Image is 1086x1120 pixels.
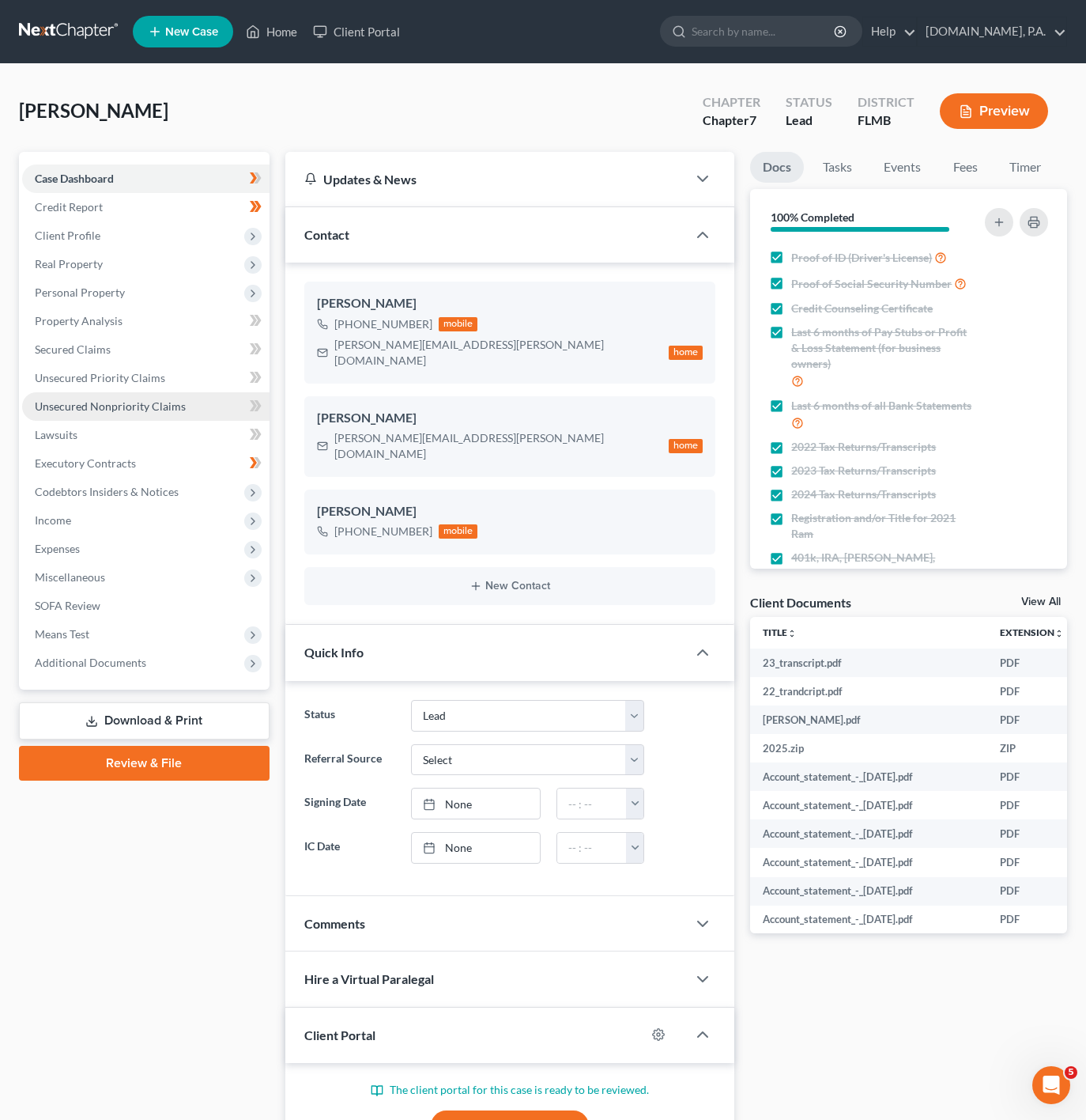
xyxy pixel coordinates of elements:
div: Chapter [703,112,760,130]
a: Client Portal [305,17,408,46]
div: District [858,93,914,112]
label: Signing Date [296,788,403,819]
i: unfold_more [1054,629,1064,638]
span: Unsecured Priority Claims [35,371,165,384]
div: mobile [439,524,478,539]
span: SOFA Review [35,599,100,612]
a: Home [238,17,305,46]
span: Secured Claims [35,342,111,356]
div: [PHONE_NUMBER] [334,316,432,332]
a: View All [1021,596,1061,607]
a: Titleunfold_more [763,626,797,638]
div: [PERSON_NAME][EMAIL_ADDRESS][PERSON_NAME][DOMAIN_NAME] [334,337,662,369]
span: Client Profile [35,229,100,242]
span: Registration and/or Title for 2021 Ram [791,510,974,542]
td: Account_statement_-_[DATE].pdf [750,906,987,934]
span: 2023 Tax Returns/Transcripts [791,463,936,479]
span: Proof of ID (Driver's License) [791,250,932,266]
span: Property Analysis [35,314,123,327]
div: mobile [439,317,478,331]
input: -- : -- [557,833,628,863]
span: 5 [1065,1066,1077,1079]
span: Client Portal [304,1027,375,1042]
span: Credit Report [35,200,103,214]
td: 22_trandcript.pdf [750,677,987,706]
td: Account_statement_-_[DATE].pdf [750,819,987,848]
div: [PHONE_NUMBER] [334,524,432,539]
a: Docs [750,152,804,183]
span: Credit Counseling Certificate [791,301,933,316]
div: Client Documents [750,594,851,611]
a: Timer [997,152,1054,183]
td: Account_statement_-_[DATE].pdf [750,877,987,906]
a: Extensionunfold_more [1000,626,1064,638]
td: [PERSON_NAME].pdf [750,706,987,734]
span: 2022 Tax Returns/Transcripts [791,439,936,455]
span: Last 6 months of Pay Stubs or Profit & Loss Statement (for business owners) [791,324,974,372]
a: None [412,833,540,863]
span: New Case [165,26,218,38]
td: PDF [987,791,1077,819]
td: PDF [987,649,1077,677]
button: Preview [940,93,1048,129]
td: PDF [987,877,1077,906]
td: Account_statement_-_[DATE].pdf [750,848,987,876]
input: -- : -- [557,789,628,819]
div: Chapter [703,93,760,112]
a: SOFA Review [22,592,270,620]
span: [PERSON_NAME] [19,99,168,122]
span: Codebtors Insiders & Notices [35,485,179,498]
span: Proof of Social Security Number [791,276,952,292]
label: Status [296,700,403,732]
div: FLMB [858,112,914,130]
td: ZIP [987,734,1077,762]
span: Lawsuits [35,428,77,441]
td: 2025.zip [750,734,987,762]
a: Events [871,152,933,183]
td: 23_transcript.pdf [750,649,987,677]
span: Hire a Virtual Paralegal [304,971,434,986]
span: 7 [749,112,756,127]
span: Quick Info [304,645,364,660]
a: Review & File [19,746,270,781]
a: Executory Contracts [22,449,270,478]
a: Credit Report [22,193,270,221]
div: home [669,439,703,453]
a: Unsecured Nonpriority Claims [22,392,270,421]
td: PDF [987,906,1077,934]
span: Means Test [35,627,89,641]
td: PDF [987,762,1077,791]
span: Executory Contracts [35,456,136,470]
div: [PERSON_NAME] [317,294,703,313]
a: Unsecured Priority Claims [22,364,270,392]
div: [PERSON_NAME][EMAIL_ADDRESS][PERSON_NAME][DOMAIN_NAME] [334,430,662,462]
div: [PERSON_NAME] [317,409,703,428]
div: home [669,346,703,360]
td: Account_statement_-_[DATE].pdf [750,762,987,791]
a: Help [863,17,916,46]
a: Secured Claims [22,335,270,364]
p: The client portal for this case is ready to be reviewed. [304,1082,716,1098]
a: Fees [940,152,990,183]
input: Search by name... [692,17,836,46]
label: IC Date [296,832,403,864]
span: Unsecured Nonpriority Claims [35,399,186,413]
a: None [412,789,540,819]
a: Case Dashboard [22,165,270,193]
a: Property Analysis [22,307,270,335]
span: Miscellaneous [35,570,105,584]
div: Lead [786,112,832,130]
span: Comments [304,916,365,931]
span: Contact [304,227,349,242]
td: PDF [987,819,1077,848]
span: Additional Documents [35,656,146,669]
a: [DOMAIN_NAME], P.A. [918,17,1066,46]
td: PDF [987,677,1077,706]
span: Last 6 months of all Bank Statements [791,398,971,414]
span: Case Dashboard [35,172,114,185]
td: PDF [987,848,1077,876]
span: Income [35,513,71,527]
a: Lawsuits [22,421,270,449]
label: Referral Source [296,744,403,776]
span: 2024 Tax Returns/Transcripts [791,486,936,502]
